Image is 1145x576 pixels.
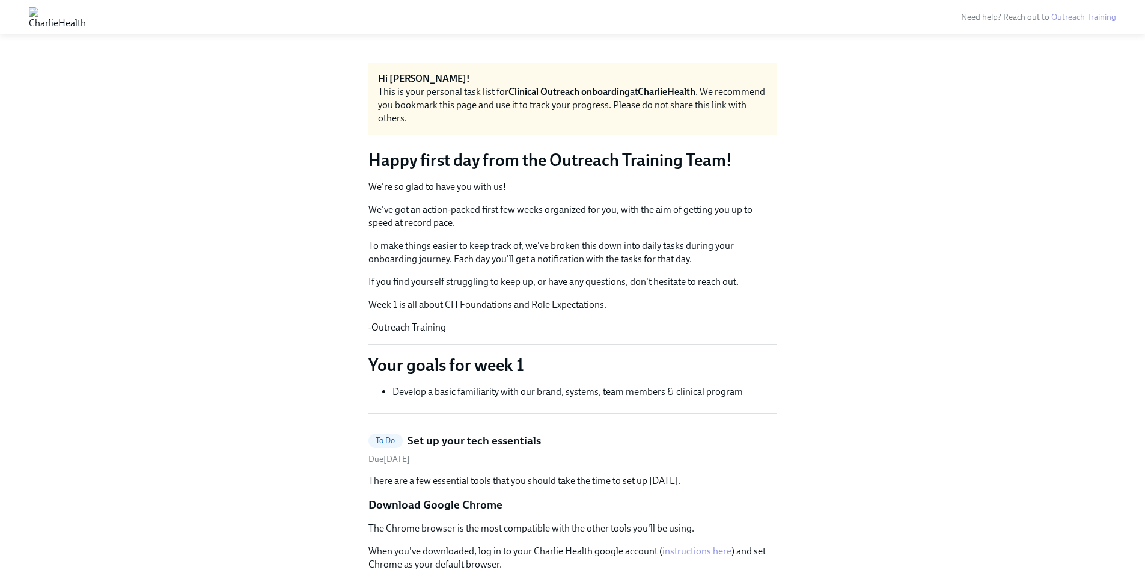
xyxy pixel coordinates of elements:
[368,180,777,194] p: We're so glad to have you with us!
[368,545,777,571] p: When you've downloaded, log in to your Charlie Health google account ( ) and set Chrome as your d...
[368,436,403,445] span: To Do
[378,85,768,125] div: This is your personal task list for at . We recommend you bookmark this page and use it to track ...
[368,298,777,311] p: Week 1 is all about CH Foundations and Role Expectations.
[368,454,410,464] span: Tuesday, September 9th 2025, 10:00 am
[368,203,777,230] p: We've got an action-packed first few weeks organized for you, with the aim of getting you up to s...
[29,7,86,26] img: CharlieHealth
[368,321,777,334] p: -Outreach Training
[368,433,777,465] a: To DoSet up your tech essentialsDue[DATE]
[368,474,777,488] p: There are a few essential tools that you should take the time to set up [DATE].
[508,86,630,97] strong: Clinical Outreach onboarding
[378,73,470,84] strong: Hi [PERSON_NAME]!
[638,86,695,97] strong: CharlieHealth
[662,545,731,557] a: instructions here
[408,433,541,449] h5: Set up your tech essentials
[1051,12,1116,22] a: Outreach Training
[368,497,777,513] p: Download Google Chrome
[961,12,1116,22] span: Need help? Reach out to
[368,149,777,171] h3: Happy first day from the Outreach Training Team!
[368,239,777,266] p: To make things easier to keep track of, we've broken this down into daily tasks during your onboa...
[368,522,777,535] p: The Chrome browser is the most compatible with the other tools you'll be using.
[368,354,777,376] p: Your goals for week 1
[368,275,777,289] p: If you find yourself struggling to keep up, or have any questions, don't hesitate to reach out.
[392,385,777,399] li: Develop a basic familiarity with our brand, systems, team members & clinical program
